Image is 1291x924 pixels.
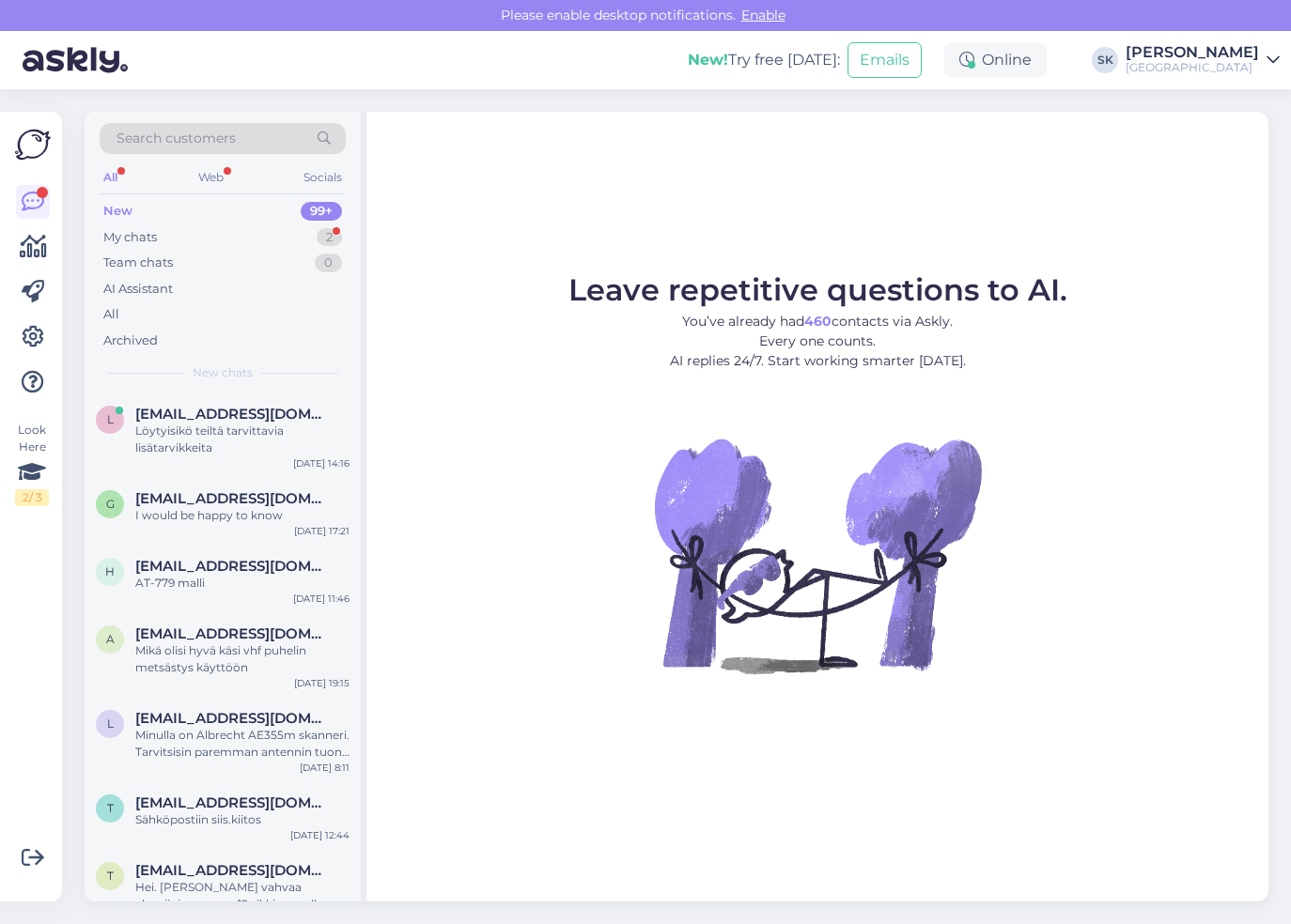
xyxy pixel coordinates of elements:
[293,592,350,606] div: [DATE] 11:46
[107,801,114,815] span: T
[804,313,832,330] b: 460
[107,716,114,731] span: l
[106,497,115,511] span: g
[193,364,253,381] span: New chats
[105,564,115,578] span: h
[135,423,350,456] div: Löytyisikö teiltä tarvittavia lisätarvikkeita
[135,642,350,676] div: Mikä olisi hyvä käsi vhf puhelin metsästys käyttöön
[135,879,350,913] div: Hei. [PERSON_NAME] vahvaa alumiinia nova rm12 sikkinoneella pystyy työstämään?
[317,228,342,247] div: 2
[688,49,840,71] div: Try free [DATE]:
[100,165,121,190] div: All
[103,254,173,272] div: Team chats
[103,331,158,350] div: Archived
[107,412,114,426] span: l
[135,794,331,811] span: Timo.Silvennoinen@viitasaari.fi
[1126,60,1259,75] div: [GEOGRAPHIC_DATA]
[294,676,350,690] div: [DATE] 19:15
[15,127,51,162] img: Askly Logo
[315,254,342,272] div: 0
[135,727,350,761] div: Minulla on Albrecht AE355m skanneri. Tarvitsisin paremman antennin tuon teleskoopi antennin tilal...
[194,165,227,190] div: Web
[294,524,350,538] div: [DATE] 17:21
[568,271,1067,308] span: Leave repetitive questions to AI.
[135,490,331,507] span: galaxi88@protonmail.com
[1126,45,1280,75] a: [PERSON_NAME][GEOGRAPHIC_DATA]
[117,129,236,148] span: Search customers
[135,575,350,592] div: AT-779 malli
[293,456,350,470] div: [DATE] 14:16
[300,761,350,775] div: [DATE] 8:11
[1126,45,1259,60] div: [PERSON_NAME]
[944,43,1047,77] div: Online
[107,869,114,883] span: T
[15,422,49,506] div: Look Here
[301,202,342,221] div: 99+
[135,406,331,423] span: lauri.riipinen@logiapp.com
[135,862,331,879] span: Tero.lehtonen85@gmail.com
[290,828,350,842] div: [DATE] 12:44
[15,489,49,506] div: 2 / 3
[1092,47,1118,73] div: SK
[848,42,922,78] button: Emails
[135,507,350,524] div: I would be happy to know
[300,165,346,190] div: Socials
[135,811,350,828] div: Sähköpostiin siis.kiitos
[135,710,331,727] span: laaksonen556@gmail.com
[103,202,132,221] div: New
[648,386,987,724] img: No Chat active
[103,280,173,299] div: AI Assistant
[135,558,331,575] span: hietikonleena@gmail.com
[135,625,331,642] span: apajantila@gmail.com
[103,305,119,324] div: All
[568,312,1067,371] p: You’ve already had contacts via Askly. Every one counts. AI replies 24/7. Start working smarter [...
[688,51,728,69] b: New!
[106,632,115,646] span: a
[103,228,157,247] div: My chats
[736,7,791,23] span: Enable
